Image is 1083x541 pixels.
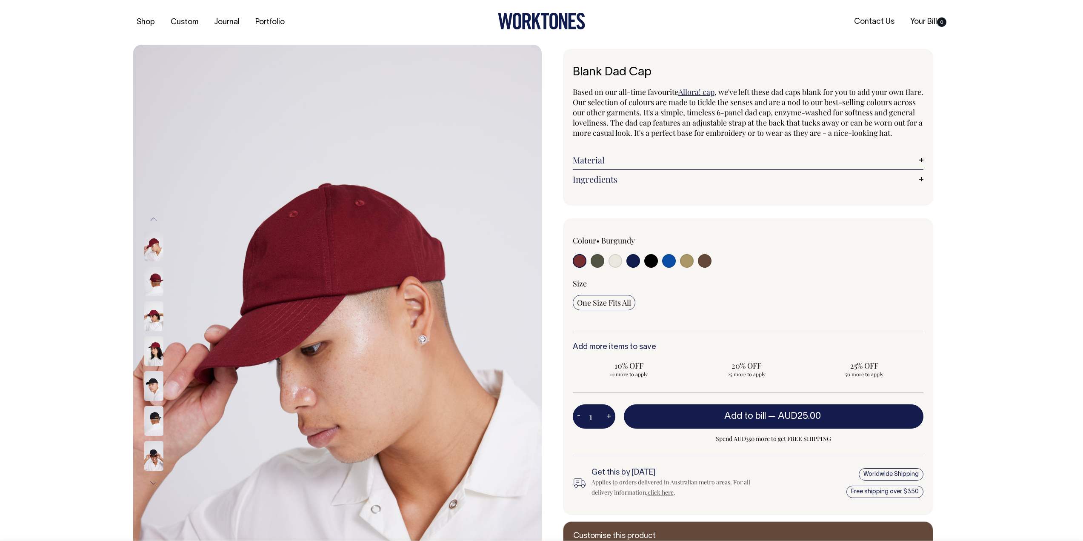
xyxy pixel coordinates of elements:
span: , we've left these dad caps blank for you to add your own flare. Our selection of colours are mad... [573,87,923,138]
span: 50 more to apply [812,371,917,378]
a: Journal [211,15,243,29]
span: AUD25.00 [778,412,821,421]
a: Ingredients [573,174,923,184]
span: 10 more to apply [577,371,681,378]
h6: Get this by [DATE] [592,469,764,477]
input: 25% OFF 50 more to apply [808,358,921,380]
img: burgundy [144,266,163,296]
a: Portfolio [252,15,288,29]
span: One Size Fits All [577,298,631,308]
span: Add to bill [724,412,766,421]
span: — [768,412,823,421]
img: burgundy [144,301,163,331]
span: 10% OFF [577,361,681,371]
img: black [144,441,163,471]
a: Your Bill0 [907,15,950,29]
button: - [573,408,585,425]
h6: Customise this product [573,532,709,541]
a: click here [648,488,674,496]
span: 0 [937,17,946,27]
div: Applies to orders delivered in Australian metro areas. For all delivery information, . [592,477,764,498]
a: Material [573,155,923,165]
img: burgundy [144,336,163,366]
span: • [596,235,600,246]
span: 25 more to apply [694,371,799,378]
a: Custom [167,15,202,29]
h1: Blank Dad Cap [573,66,923,79]
input: 20% OFF 25 more to apply [690,358,803,380]
h6: Add more items to save [573,343,923,352]
a: Contact Us [851,15,898,29]
div: Colour [573,235,713,246]
input: One Size Fits All [573,295,635,310]
span: 20% OFF [694,361,799,371]
button: Add to bill —AUD25.00 [624,404,923,428]
img: black [144,406,163,436]
button: + [602,408,615,425]
div: Size [573,278,923,289]
span: Spend AUD350 more to get FREE SHIPPING [624,434,923,444]
a: Allora! cap [678,87,714,97]
label: Burgundy [601,235,635,246]
button: Previous [147,210,160,229]
button: Next [147,473,160,492]
span: 25% OFF [812,361,917,371]
span: Based on our all-time favourite [573,87,678,97]
img: black [144,371,163,401]
a: Shop [133,15,158,29]
input: 10% OFF 10 more to apply [573,358,686,380]
img: burgundy [144,232,163,261]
